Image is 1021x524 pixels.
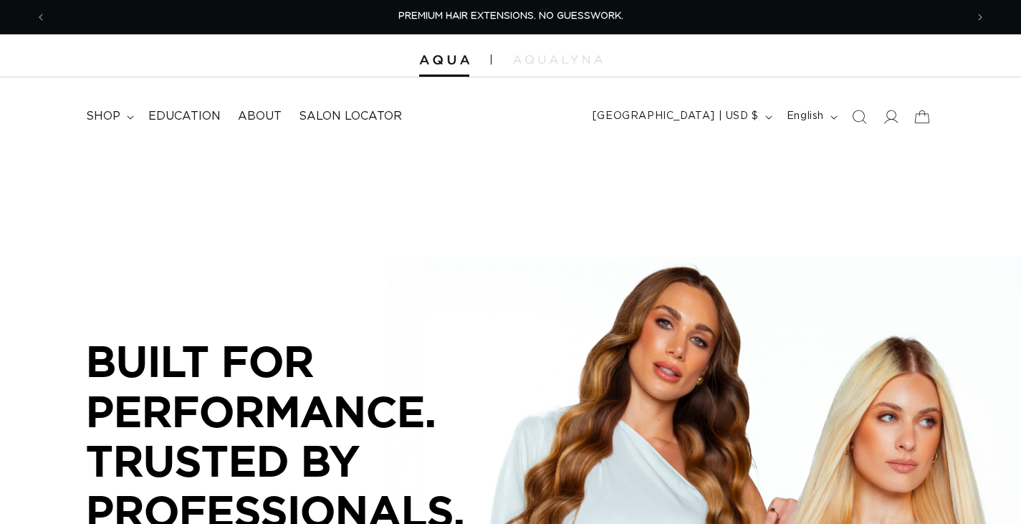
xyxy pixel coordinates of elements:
[778,103,843,130] button: English
[398,11,623,21] span: PREMIUM HAIR EXTENSIONS. NO GUESSWORK.
[77,100,140,133] summary: shop
[419,55,469,65] img: Aqua Hair Extensions
[593,109,759,124] span: [GEOGRAPHIC_DATA] | USD $
[513,55,603,64] img: aqualyna.com
[140,100,229,133] a: Education
[584,103,778,130] button: [GEOGRAPHIC_DATA] | USD $
[299,109,402,124] span: Salon Locator
[290,100,411,133] a: Salon Locator
[86,109,120,124] span: shop
[964,4,996,31] button: Next announcement
[25,4,57,31] button: Previous announcement
[787,109,824,124] span: English
[238,109,282,124] span: About
[148,109,221,124] span: Education
[843,101,875,133] summary: Search
[229,100,290,133] a: About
